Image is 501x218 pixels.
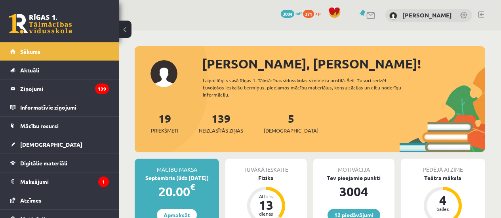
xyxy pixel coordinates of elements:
[10,61,109,79] a: Aktuāli
[264,111,318,135] a: 5[DEMOGRAPHIC_DATA]
[98,176,109,187] i: 1
[313,182,394,201] div: 3004
[431,207,455,211] div: balles
[313,159,394,174] div: Motivācija
[10,117,109,135] a: Mācību resursi
[264,127,318,135] span: [DEMOGRAPHIC_DATA]
[10,42,109,61] a: Sākums
[135,174,219,182] div: Septembris (līdz [DATE])
[225,159,307,174] div: Tuvākā ieskaite
[10,135,109,154] a: [DEMOGRAPHIC_DATA]
[402,11,452,19] a: [PERSON_NAME]
[10,173,109,191] a: Maksājumi1
[401,174,485,182] div: Teātra māksla
[10,80,109,98] a: Ziņojumi139
[9,14,72,34] a: Rīgas 1. Tālmācības vidusskola
[202,54,485,73] div: [PERSON_NAME], [PERSON_NAME]!
[203,77,413,98] div: Laipni lūgts savā Rīgas 1. Tālmācības vidusskolas skolnieka profilā. Šeit Tu vari redzēt tuvojošo...
[401,159,485,174] div: Pēdējā atzīme
[254,199,278,211] div: 13
[20,66,39,74] span: Aktuāli
[20,197,42,204] span: Atzīmes
[135,159,219,174] div: Mācību maksa
[254,211,278,216] div: dienas
[190,181,195,193] span: €
[199,111,243,135] a: 139Neizlasītās ziņas
[20,80,109,98] legend: Ziņojumi
[315,10,320,16] span: xp
[20,48,40,55] span: Sākums
[20,159,67,167] span: Digitālie materiāli
[151,111,178,135] a: 19Priekšmeti
[95,83,109,94] i: 139
[303,10,324,16] a: 371 xp
[20,173,109,191] legend: Maksājumi
[313,174,394,182] div: Tev pieejamie punkti
[254,194,278,199] div: Atlicis
[303,10,314,18] span: 371
[295,10,302,16] span: mP
[20,98,109,116] legend: Informatīvie ziņojumi
[151,127,178,135] span: Priekšmeti
[281,10,302,16] a: 3004 mP
[135,182,219,201] div: 20.00
[199,127,243,135] span: Neizlasītās ziņas
[389,12,397,20] img: Andrejs Kalmikovs
[225,174,307,182] div: Fizika
[281,10,294,18] span: 3004
[431,194,455,207] div: 4
[20,141,82,148] span: [DEMOGRAPHIC_DATA]
[10,98,109,116] a: Informatīvie ziņojumi
[10,191,109,209] a: Atzīmes
[10,154,109,172] a: Digitālie materiāli
[20,122,59,129] span: Mācību resursi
